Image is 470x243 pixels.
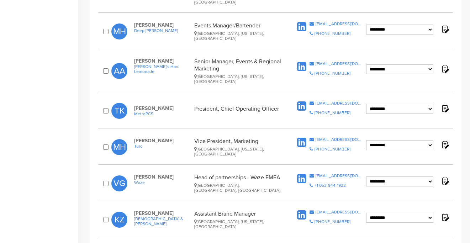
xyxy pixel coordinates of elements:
div: Senior Manager, Events & Regional Marketing [194,58,283,84]
div: [PHONE_NUMBER] [315,71,350,75]
div: [GEOGRAPHIC_DATA], [US_STATE], [GEOGRAPHIC_DATA] [194,31,283,41]
div: President, Chief Operating Officer [194,105,283,116]
div: [PHONE_NUMBER] [315,111,350,115]
span: [PERSON_NAME] [134,105,191,111]
img: Notes [440,64,449,73]
a: Deep [PERSON_NAME] [134,28,191,33]
span: VG [111,175,127,191]
div: [PHONE_NUMBER] [315,220,350,224]
img: Notes [440,25,449,33]
a: [PERSON_NAME]'s Hard Lemonade [134,64,191,74]
span: MH [111,139,127,155]
div: [EMAIL_ADDRESS][DOMAIN_NAME] [316,174,363,178]
span: TK [111,103,127,119]
span: MH [111,23,127,39]
div: [GEOGRAPHIC_DATA], [US_STATE], [GEOGRAPHIC_DATA] [194,147,283,157]
div: Vice President, Marketing [194,138,283,157]
span: KZ [111,212,127,228]
img: Notes [440,213,449,222]
span: AA [111,63,127,79]
img: Notes [440,140,449,149]
div: [GEOGRAPHIC_DATA], [US_STATE], [GEOGRAPHIC_DATA] [194,219,283,229]
div: Assistant Brand Manager [194,210,283,229]
img: Notes [440,176,449,185]
div: [PHONE_NUMBER] [315,31,350,36]
a: Waze [134,180,191,185]
div: [GEOGRAPHIC_DATA], [US_STATE], [GEOGRAPHIC_DATA] [194,74,283,84]
div: [EMAIL_ADDRESS][DOMAIN_NAME] [316,62,363,66]
div: [EMAIL_ADDRESS][DOMAIN_NAME] [316,101,363,105]
span: [PERSON_NAME] [134,138,191,144]
a: [DEMOGRAPHIC_DATA] & [PERSON_NAME] [134,216,191,226]
a: Turo [134,144,191,149]
div: [EMAIL_ADDRESS][DOMAIN_NAME] [316,137,363,142]
div: [PHONE_NUMBER] [315,147,350,151]
div: [EMAIL_ADDRESS][DOMAIN_NAME] [316,210,363,214]
img: Notes [440,104,449,113]
div: Head of partnerships - Waze EMEA [194,174,283,193]
span: [PERSON_NAME] [134,174,191,180]
div: [GEOGRAPHIC_DATA], [GEOGRAPHIC_DATA], [GEOGRAPHIC_DATA] [194,183,283,193]
div: [EMAIL_ADDRESS][DOMAIN_NAME] [316,22,363,26]
a: MetroPCS [134,111,191,116]
span: [PERSON_NAME] [134,58,191,64]
div: +1 053-944-1932 [315,183,346,187]
span: [PERSON_NAME] [134,210,191,216]
div: Events Manager/Bartender [194,22,283,41]
span: [PERSON_NAME] [134,22,191,28]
